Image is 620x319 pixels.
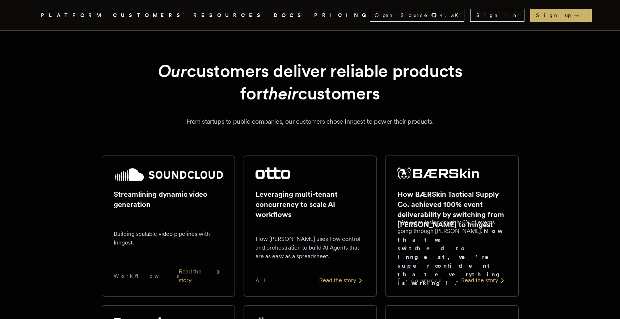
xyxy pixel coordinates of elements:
[193,11,265,20] button: RESOURCES
[256,277,271,284] span: AI
[530,9,592,22] a: Sign up
[385,156,519,297] a: BÆRSkin Tactical Supply Co. logoHow BÆRSkin Tactical Supply Co. achieved 100% event deliverabilit...
[262,83,298,104] em: their
[319,276,365,285] div: Read the story
[119,60,501,105] h1: customers deliver reliable products for customers
[314,11,370,20] a: PRICING
[397,277,442,284] span: E-commerce
[256,167,290,179] img: Otto
[440,12,463,19] span: 4.3 K
[256,189,365,220] h2: Leveraging multi-tenant concurrency to scale AI workflows
[114,167,223,182] img: SoundCloud
[274,11,305,20] a: DOCS
[397,189,507,230] h2: How BÆRSkin Tactical Supply Co. achieved 100% event deliverability by switching from [PERSON_NAME...
[179,267,223,285] div: Read the story
[574,12,586,19] span: →
[397,167,479,179] img: BÆRSkin Tactical Supply Co.
[375,12,428,19] span: Open Source
[102,156,235,297] a: SoundCloud logoStreamlining dynamic video generationBuilding scalable video pipelines with Innges...
[256,235,365,261] p: How [PERSON_NAME] uses flow control and orchestration to build AI Agents that are as easy as a sp...
[41,11,104,20] button: PLATFORM
[397,218,507,288] p: "We were losing roughly 6% of events going through [PERSON_NAME]. ."
[461,276,507,285] div: Read the story
[158,60,187,81] em: Our
[244,156,377,297] a: Otto logoLeveraging multi-tenant concurrency to scale AI workflowsHow [PERSON_NAME] uses flow con...
[397,227,505,286] strong: Now that we switched to Inngest, we're super confident that everything is working!
[50,116,571,127] p: From startups to public companies, our customers chose Inngest to power their products.
[470,9,524,22] a: Sign In
[113,11,185,20] a: CUSTOMERS
[114,230,223,247] p: Building scalable video pipelines with Inngest.
[114,272,179,280] span: Workflows
[114,189,223,209] h2: Streamlining dynamic video generation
